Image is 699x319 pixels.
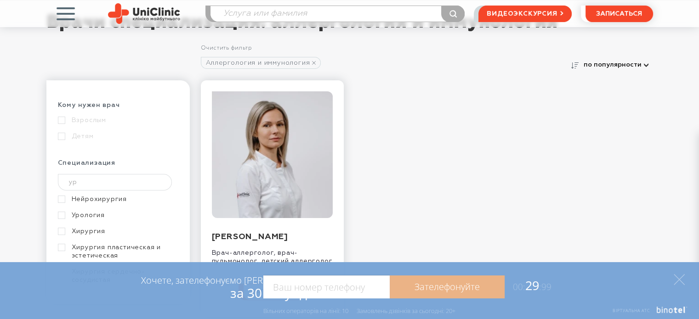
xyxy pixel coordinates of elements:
div: Хочете, зателефонуємо [PERSON_NAME] [141,274,313,300]
span: 29 [505,277,551,294]
a: Очистить фильтр [201,45,252,51]
a: Віртуальна АТС [602,307,688,319]
a: видеоэкскурсия [478,6,571,22]
a: Нейрохирургия [58,195,176,203]
img: Site [108,3,180,24]
button: записаться [585,6,653,22]
button: по популярности [581,58,653,71]
span: 00: [513,281,525,293]
span: записаться [596,11,642,17]
div: Врач-аллерголог, врач-пульмонолог, детский аллерголог [212,242,333,265]
span: за 30 секунд? [230,284,313,302]
a: Хирургия пластическая и эстетическая [58,243,176,260]
div: Кому нужен врач [58,101,178,116]
a: Аллергология и иммунология [201,57,321,69]
input: Искать [58,174,172,190]
a: Хирургия [58,227,176,235]
a: [PERSON_NAME] [212,233,288,241]
div: Вільних операторів на лінії: 10 Замовлень дзвінків за сьогодні: 20+ [263,307,455,314]
div: Специализация [58,159,178,174]
a: Урология [58,211,176,219]
span: Віртуальна АТС [613,308,650,313]
input: Ваш номер телефону [263,275,390,298]
input: Услуга или фамилия [210,6,465,22]
span: видеоэкскурсия [487,6,557,22]
img: Курилец Лилия Олеговна [212,91,333,218]
a: Зателефонуйте [390,275,505,298]
h1: Врачи специализация: аллергология и иммунология [46,11,653,43]
span: :99 [539,281,551,293]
